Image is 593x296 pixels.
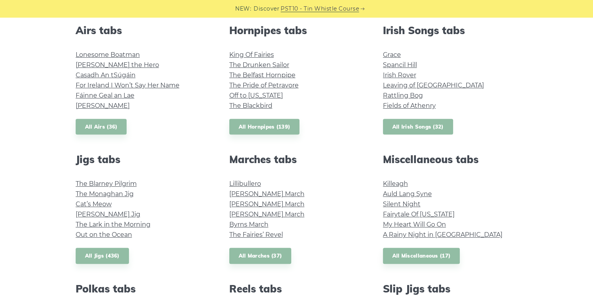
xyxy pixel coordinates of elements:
h2: Hornpipes tabs [229,24,364,36]
a: Auld Lang Syne [383,190,432,198]
a: Spancil Hill [383,61,417,69]
a: All Hornpipes (139) [229,119,300,135]
h2: Miscellaneous tabs [383,153,518,165]
h2: Jigs tabs [76,153,210,165]
a: Fields of Athenry [383,102,436,109]
h2: Irish Songs tabs [383,24,518,36]
h2: Marches tabs [229,153,364,165]
a: PST10 - Tin Whistle Course [281,4,359,13]
a: Killeagh [383,180,408,187]
a: The Fairies’ Revel [229,231,283,238]
a: Off to [US_STATE] [229,92,283,99]
a: All Miscellaneous (17) [383,248,460,264]
a: [PERSON_NAME] the Hero [76,61,159,69]
a: The Drunken Sailor [229,61,289,69]
h2: Slip Jigs tabs [383,283,518,295]
a: All Airs (36) [76,119,127,135]
a: For Ireland I Won’t Say Her Name [76,82,180,89]
a: A Rainy Night in [GEOGRAPHIC_DATA] [383,231,502,238]
a: Rattling Bog [383,92,423,99]
a: Fáinne Geal an Lae [76,92,134,99]
a: [PERSON_NAME] Jig [76,211,140,218]
a: The Blackbird [229,102,272,109]
a: Casadh An tSúgáin [76,71,136,79]
a: Byrns March [229,221,268,228]
h2: Polkas tabs [76,283,210,295]
a: Lillibullero [229,180,261,187]
a: Silent Night [383,200,421,208]
span: NEW: [235,4,251,13]
a: [PERSON_NAME] March [229,200,305,208]
a: My Heart Will Go On [383,221,446,228]
a: Out on the Ocean [76,231,132,238]
a: Grace [383,51,401,58]
a: King Of Fairies [229,51,274,58]
h2: Reels tabs [229,283,364,295]
a: The Belfast Hornpipe [229,71,296,79]
a: [PERSON_NAME] [76,102,130,109]
a: Fairytale Of [US_STATE] [383,211,455,218]
a: The Blarney Pilgrim [76,180,137,187]
a: Lonesome Boatman [76,51,140,58]
a: The Monaghan Jig [76,190,134,198]
a: Leaving of [GEOGRAPHIC_DATA] [383,82,484,89]
a: All Marches (37) [229,248,292,264]
a: All Jigs (436) [76,248,129,264]
a: [PERSON_NAME] March [229,190,305,198]
a: Irish Rover [383,71,416,79]
a: Cat’s Meow [76,200,112,208]
h2: Airs tabs [76,24,210,36]
a: The Pride of Petravore [229,82,299,89]
a: [PERSON_NAME] March [229,211,305,218]
a: All Irish Songs (32) [383,119,453,135]
a: The Lark in the Morning [76,221,151,228]
span: Discover [254,4,279,13]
